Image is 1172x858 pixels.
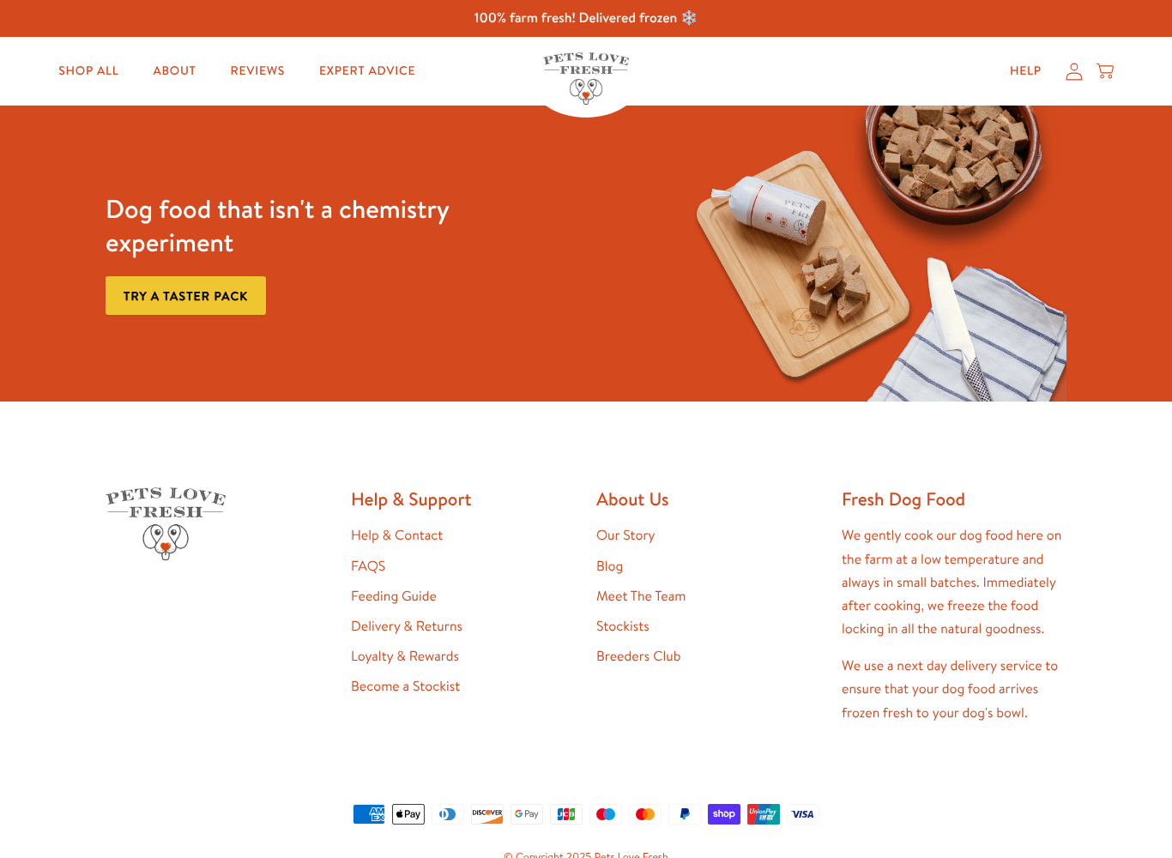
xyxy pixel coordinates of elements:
a: FAQS [351,557,385,576]
a: Meet The Team [596,587,686,606]
img: Pets Love Fresh [543,52,629,105]
a: Help [996,54,1055,88]
h2: Help & Support [351,487,576,511]
a: Blog [596,557,623,576]
a: Try a taster pack [106,276,266,315]
a: Become a Stockist [351,677,460,696]
a: Feeding Guide [351,587,437,606]
a: Shop All [45,54,132,88]
a: Help & Contact [351,526,443,545]
a: Our Story [596,526,655,545]
a: Reviews [217,54,299,88]
p: We gently cook our dog food here on the farm at a low temperature and always in small batches. Im... [842,524,1066,641]
p: We use a next day delivery service to ensure that your dog food arrives frozen fresh to your dog'... [842,655,1066,725]
h3: Dog food that isn't a chemistry experiment [106,192,498,259]
img: Fussy [674,106,1066,402]
a: Delivery & Returns [351,617,462,636]
a: Breeders Club [596,647,680,666]
a: Loyalty & Rewards [351,647,459,666]
a: Stockists [596,617,649,636]
a: Expert Advice [305,54,429,88]
img: Pets Love Fresh [106,487,226,560]
a: About [139,54,209,88]
h2: About Us [596,487,821,511]
h2: Fresh Dog Food [842,487,1066,511]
